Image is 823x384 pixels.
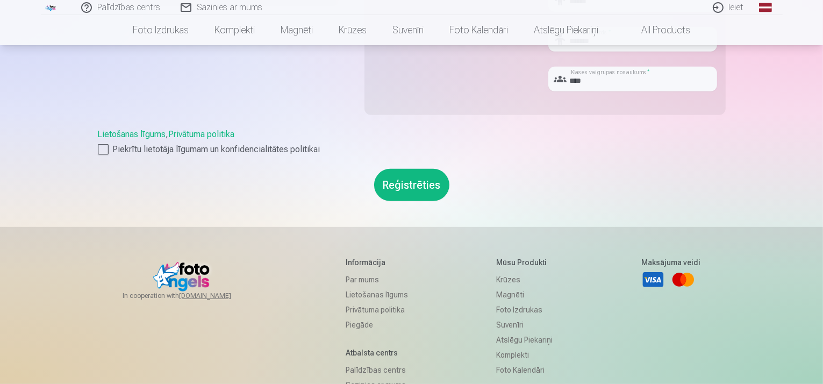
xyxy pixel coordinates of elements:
[496,272,553,287] a: Krūzes
[346,302,408,317] a: Privātuma politika
[346,272,408,287] a: Par mums
[123,291,257,300] span: In cooperation with
[346,362,408,378] a: Palīdzības centrs
[98,128,726,156] div: ,
[641,257,700,268] h5: Maksājuma veidi
[346,287,408,302] a: Lietošanas līgums
[98,129,166,139] a: Lietošanas līgums
[611,15,703,45] a: All products
[374,169,449,201] button: Reģistrēties
[671,268,695,291] a: Mastercard
[326,15,380,45] a: Krūzes
[496,332,553,347] a: Atslēgu piekariņi
[496,362,553,378] a: Foto kalendāri
[268,15,326,45] a: Magnēti
[380,15,436,45] a: Suvenīri
[521,15,611,45] a: Atslēgu piekariņi
[346,317,408,332] a: Piegāde
[179,291,257,300] a: [DOMAIN_NAME]
[98,143,726,156] label: Piekrītu lietotāja līgumam un konfidencialitātes politikai
[346,257,408,268] h5: Informācija
[169,129,235,139] a: Privātuma politika
[202,15,268,45] a: Komplekti
[45,4,57,11] img: /fa1
[496,302,553,317] a: Foto izdrukas
[496,287,553,302] a: Magnēti
[346,347,408,358] h5: Atbalsta centrs
[120,15,202,45] a: Foto izdrukas
[436,15,521,45] a: Foto kalendāri
[496,257,553,268] h5: Mūsu produkti
[641,268,665,291] a: Visa
[496,347,553,362] a: Komplekti
[496,317,553,332] a: Suvenīri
